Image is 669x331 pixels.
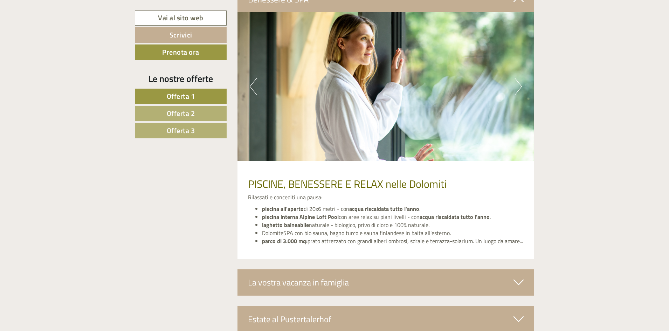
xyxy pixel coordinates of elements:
[420,213,490,221] strong: acqua riscaldata tutto l'anno
[262,221,524,229] li: naturale - biologico, privo di cloro e 100% naturale.
[135,44,227,60] a: Prenota ora
[262,213,339,221] strong: piscina interna Alpine Loft Pool
[11,20,101,26] div: [GEOGRAPHIC_DATA]
[239,181,276,197] button: Invia
[167,108,195,119] span: Offerta 2
[135,72,227,85] div: Le nostre offerte
[349,205,419,213] strong: acqua riscaldata tutto l'anno
[248,193,524,201] p: Rilassati e concediti una pausa:
[262,229,524,237] li: DolomiteSPA con bio sauna, bagno turco e sauna finlandese in baita all'esterno.
[119,5,157,17] div: mercoledì
[5,19,104,40] div: Buon giorno, come possiamo aiutarla?
[237,269,534,295] div: La vostra vacanza in famiglia
[135,27,227,43] a: Scrivici
[11,34,101,39] small: 11:34
[262,237,524,245] li: prato attrezzato con grandi alberi ombrosi, sdraie e terrazza-solarium. Un luogo da amare...
[135,11,227,26] a: Vai al sito web
[248,176,447,192] span: PISCINE, BENESSERE E RELAX nelle Dolomiti
[262,213,524,221] li: con aree relax su piani livelli - con .
[262,237,308,245] strong: parco di 3.000 mq:
[262,221,309,229] strong: laghetto balneabile
[515,78,522,95] button: Next
[167,91,195,102] span: Offerta 1
[262,205,524,213] li: di 20x6 metri - con .
[262,205,304,213] strong: piscina all'aperto
[250,78,257,95] button: Previous
[167,125,195,136] span: Offerta 3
